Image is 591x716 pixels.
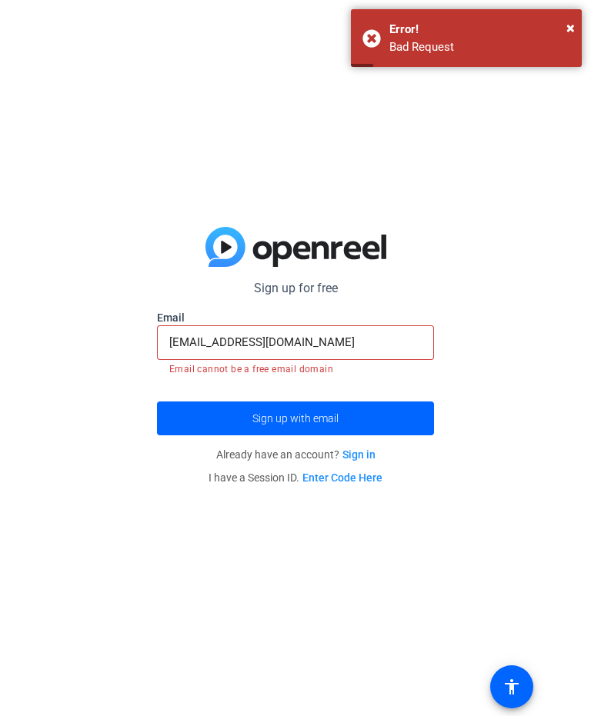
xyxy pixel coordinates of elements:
[169,360,422,377] mat-error: Email cannot be a free email domain
[205,227,386,267] img: blue-gradient.svg
[302,471,382,484] a: Enter Code Here
[209,471,382,484] span: I have a Session ID.
[157,401,434,435] button: Sign up with email
[566,16,575,39] button: Close
[503,678,521,696] mat-icon: accessibility
[216,448,376,461] span: Already have an account?
[389,21,570,38] div: Error!
[342,448,376,461] a: Sign in
[157,310,434,325] label: Email
[169,333,422,351] input: Enter Email Address
[566,18,575,37] span: ×
[157,279,434,298] p: Sign up for free
[389,38,570,56] div: Bad Request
